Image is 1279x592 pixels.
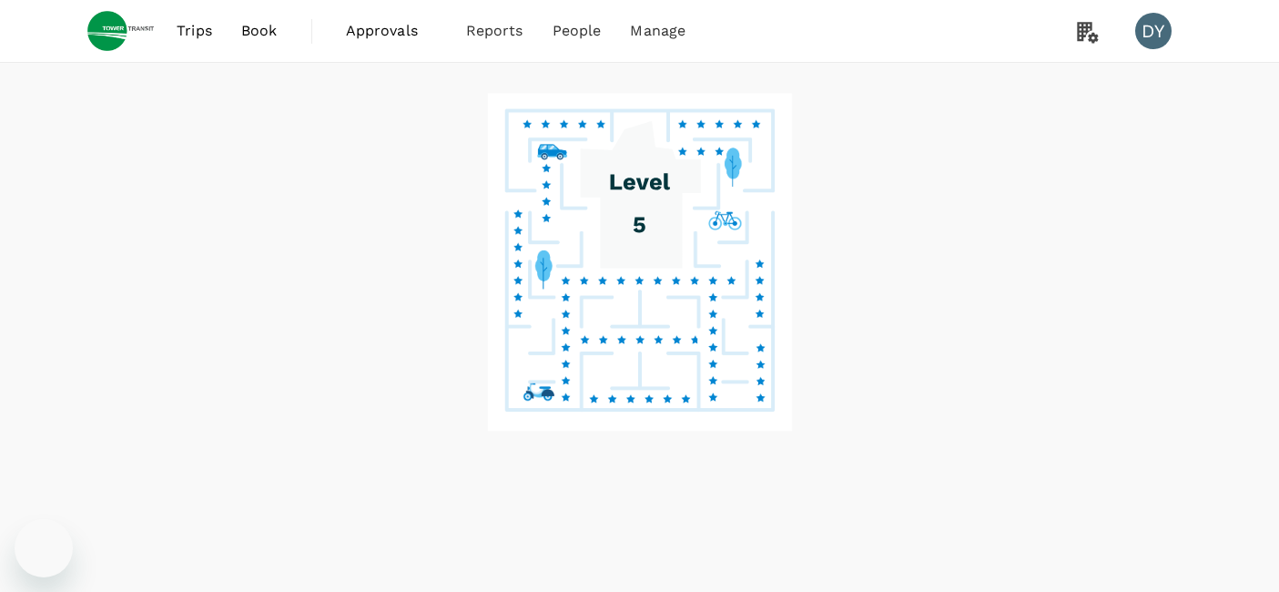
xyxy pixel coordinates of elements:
img: Tower Transit Singapore [79,11,163,51]
span: People [553,20,602,42]
span: Manage [630,20,685,42]
span: Trips [177,20,212,42]
div: DY [1135,13,1172,49]
iframe: Button to launch messaging window [15,519,73,577]
span: Reports [466,20,523,42]
span: Book [241,20,278,42]
span: Approvals [346,20,437,42]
